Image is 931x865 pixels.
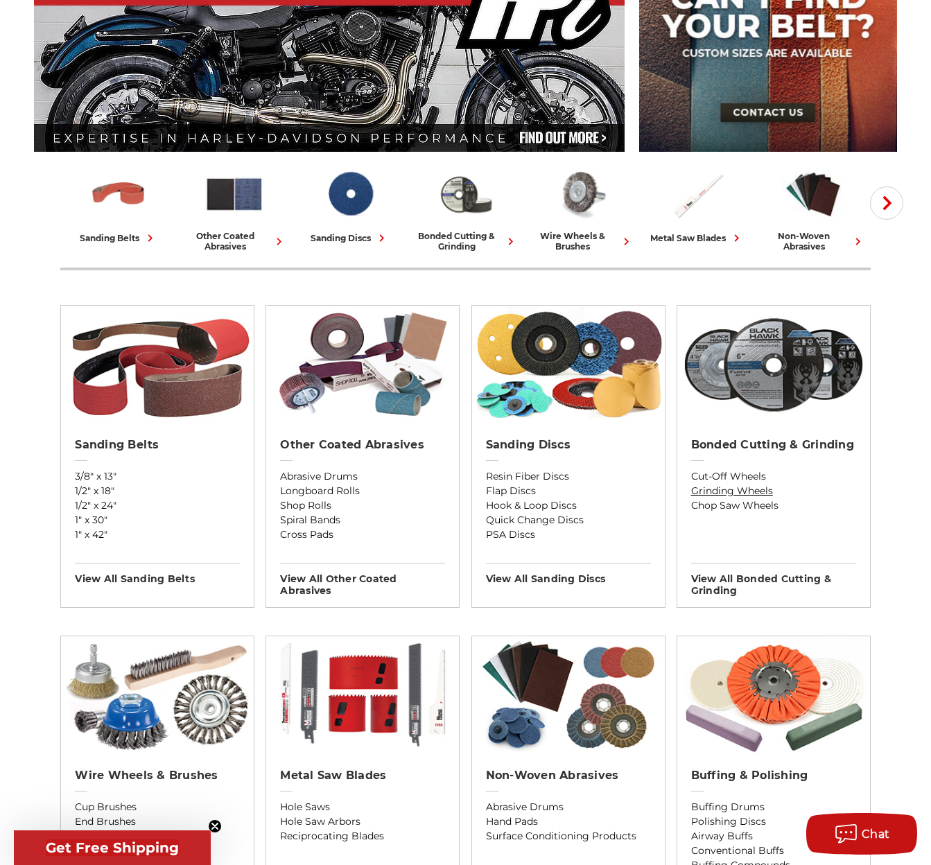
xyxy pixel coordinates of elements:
[320,164,381,224] img: Sanding Discs
[691,800,856,814] a: Buffing Drums
[413,231,518,252] div: bonded cutting & grinding
[266,636,459,754] img: Metal Saw Blades
[486,829,651,844] a: Surface Conditioning Products
[311,231,389,245] div: sanding discs
[280,814,445,829] a: Hole Saw Arbors
[182,164,286,252] a: other coated abrasives
[760,231,865,252] div: non-woven abrasives
[783,164,844,224] img: Non-woven Abrasives
[75,800,240,814] a: Cup Brushes
[486,498,651,513] a: Hook & Loop Discs
[75,563,240,585] h3: View All sanding belts
[75,814,240,829] a: End Brushes
[691,844,856,858] a: Conventional Buffs
[75,513,240,527] a: 1" x 30"
[266,306,459,423] img: Other Coated Abrasives
[80,231,157,245] div: sanding belts
[280,563,445,597] h3: View All other coated abrasives
[691,498,856,513] a: Chop Saw Wheels
[75,829,240,844] a: Hand Held Wire Brushes
[61,306,254,423] img: Sanding Belts
[472,636,665,754] img: Non-woven Abrasives
[435,164,496,224] img: Bonded Cutting & Grinding
[529,231,634,252] div: wire wheels & brushes
[280,469,445,484] a: Abrasive Drums
[691,829,856,844] a: Airway Buffs
[280,484,445,498] a: Longboard Rolls
[691,814,856,829] a: Polishing Discs
[75,484,240,498] a: 1/2" x 18"
[677,306,870,423] img: Bonded Cutting & Grinding
[66,164,171,245] a: sanding belts
[650,231,744,245] div: metal saw blades
[486,800,651,814] a: Abrasive Drums
[182,231,286,252] div: other coated abrasives
[806,813,917,855] button: Chat
[486,769,651,783] h2: Non-woven Abrasives
[297,164,402,245] a: sanding discs
[280,438,445,452] h2: Other Coated Abrasives
[280,800,445,814] a: Hole Saws
[486,527,651,542] a: PSA Discs
[75,769,240,783] h2: Wire Wheels & Brushes
[61,636,254,754] img: Wire Wheels & Brushes
[691,469,856,484] a: Cut-Off Wheels
[486,469,651,484] a: Resin Fiber Discs
[75,469,240,484] a: 3/8" x 13"
[14,830,211,865] div: Get Free ShippingClose teaser
[413,164,518,252] a: bonded cutting & grinding
[472,306,665,423] img: Sanding Discs
[486,814,651,829] a: Hand Pads
[486,484,651,498] a: Flap Discs
[208,819,222,833] button: Close teaser
[75,438,240,452] h2: Sanding Belts
[280,769,445,783] h2: Metal Saw Blades
[280,527,445,542] a: Cross Pads
[75,527,240,542] a: 1" x 42"
[667,164,728,224] img: Metal Saw Blades
[870,186,903,220] button: Next
[677,636,870,754] img: Buffing & Polishing
[46,839,179,856] span: Get Free Shipping
[760,164,865,252] a: non-woven abrasives
[280,513,445,527] a: Spiral Bands
[645,164,749,245] a: metal saw blades
[280,498,445,513] a: Shop Rolls
[529,164,634,252] a: wire wheels & brushes
[551,164,612,224] img: Wire Wheels & Brushes
[486,563,651,585] h3: View All sanding discs
[486,438,651,452] h2: Sanding Discs
[691,484,856,498] a: Grinding Wheels
[204,164,265,224] img: Other Coated Abrasives
[88,164,149,224] img: Sanding Belts
[75,498,240,513] a: 1/2" x 24"
[486,513,651,527] a: Quick Change Discs
[691,563,856,597] h3: View All bonded cutting & grinding
[862,828,890,841] span: Chat
[280,829,445,844] a: Reciprocating Blades
[691,769,856,783] h2: Buffing & Polishing
[691,438,856,452] h2: Bonded Cutting & Grinding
